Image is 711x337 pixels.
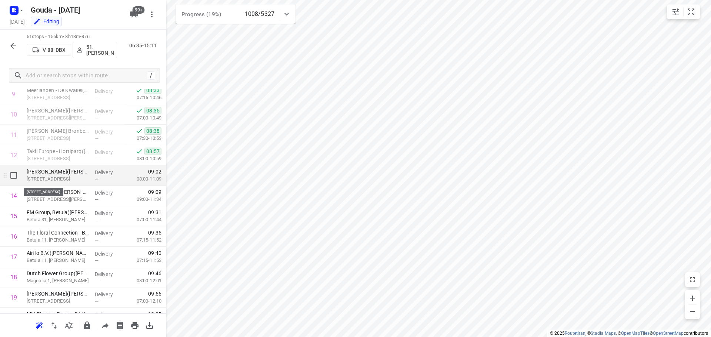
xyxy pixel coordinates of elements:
[27,87,89,94] p: Meerlanden - De Kwakel(Martien Verwer)
[80,318,94,333] button: Lock route
[148,290,161,297] span: 09:56
[127,7,141,22] button: 99+
[667,4,700,19] div: small contained button group
[27,168,89,175] p: Mondzorg Kudelstaart(Mirjam van Soest (officemanager) of Rob Heijmans (praktijkeigenaar))
[95,156,99,162] span: —
[27,216,89,223] p: Betula 31, [PERSON_NAME]
[136,127,143,135] svg: Done
[148,310,161,318] span: 10:05
[95,115,99,121] span: —
[550,331,708,336] li: © 2025 , © , © © contributors
[95,169,122,176] p: Delivery
[10,253,17,260] div: 17
[176,4,296,24] div: Progress (19%)1008/5327
[7,17,28,26] h5: [DATE]
[653,331,684,336] a: OpenStreetMap
[125,236,161,244] p: 07:15-11:52
[144,87,161,94] span: 08:33
[27,270,89,277] p: Dutch Flower Group(Leon van der Kraan)
[144,7,159,22] button: More
[95,209,122,217] p: Delivery
[125,114,161,122] p: 07:00-10:49
[27,236,89,244] p: Betula 11, [PERSON_NAME]
[245,10,274,18] p: 1008/5327
[125,297,161,305] p: 07:00-12:10
[80,34,81,39] span: •
[95,237,99,243] span: —
[32,321,47,328] span: Reoptimize route
[26,70,147,81] input: Add or search stops within route
[10,274,17,281] div: 18
[27,196,89,203] p: [STREET_ADDRESS][PERSON_NAME]
[81,34,89,39] span: 87u
[95,95,99,101] span: —
[621,331,650,336] a: OpenMapTiles
[27,188,89,196] p: Takii Europe - De Kwakel(Jolanda Janmaat)
[95,189,122,196] p: Delivery
[95,230,122,237] p: Delivery
[148,270,161,277] span: 09:46
[148,168,161,175] span: 09:02
[125,196,161,203] p: 09:00-11:34
[10,213,17,220] div: 15
[95,217,99,223] span: —
[113,321,127,328] span: Print shipping labels
[33,18,59,25] div: You are currently in edit mode.
[10,111,17,118] div: 10
[27,155,89,162] p: Mijnsherenweg 23, Kudelstaart
[27,209,89,216] p: FM Group, Betula(Monica Dekker)
[95,197,99,202] span: —
[148,249,161,257] span: 09:40
[86,44,114,56] p: 51.[PERSON_NAME]
[125,155,161,162] p: 08:00-10:59
[10,192,17,199] div: 14
[10,131,17,138] div: 11
[133,6,145,14] span: 99+
[27,44,71,56] button: V-88-DBX
[136,87,143,94] svg: Done
[125,94,161,101] p: 07:15-10:46
[95,291,122,298] p: Delivery
[127,321,142,328] span: Print route
[27,310,89,318] p: MM Flowers Europe B.V.(Zannalee Schalkwijk)
[668,4,683,19] button: Map settings
[136,107,143,114] svg: Done
[27,290,89,297] p: Martien van Zaal Beschoeiingen(Nick Breedijk)
[565,331,585,336] a: Routetitan
[27,249,89,257] p: Airflo B.V.(Kelly van Bakel)
[95,270,122,278] p: Delivery
[147,71,155,80] div: /
[12,91,15,98] div: 9
[98,321,113,328] span: Share route
[142,321,157,328] span: Download route
[148,209,161,216] span: 09:31
[125,257,161,264] p: 07:15-11:53
[6,168,21,183] span: Select
[95,176,99,182] span: —
[95,136,99,141] span: —
[144,127,161,135] span: 08:38
[27,229,89,236] p: The Floral Connection - Bloom/ Greenex(Receptie)
[591,331,616,336] a: Stadia Maps
[125,277,161,284] p: 08:00-12:01
[144,107,161,114] span: 08:35
[684,4,698,19] button: Fit zoom
[27,127,89,135] p: Van der Veldt Bronbemalingen B.V.(Ron Jacobs)
[148,188,161,196] span: 09:09
[95,258,99,263] span: —
[144,148,161,155] span: 08:57
[10,152,17,159] div: 12
[27,33,117,40] p: 51 stops • 156km • 8h13m
[43,47,66,53] p: V-88-DBX
[61,321,76,328] span: Sort by time window
[27,175,89,183] p: [STREET_ADDRESS]
[95,250,122,257] p: Delivery
[27,297,89,305] p: Noorddammerweg 15a, De Kwakel
[95,278,99,284] span: —
[181,11,221,18] span: Progress (19%)
[95,299,99,304] span: —
[95,148,122,156] p: Delivery
[27,277,89,284] p: Magnolia 1, [PERSON_NAME]
[28,4,124,16] h5: Gouda - [DATE]
[10,233,17,240] div: 16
